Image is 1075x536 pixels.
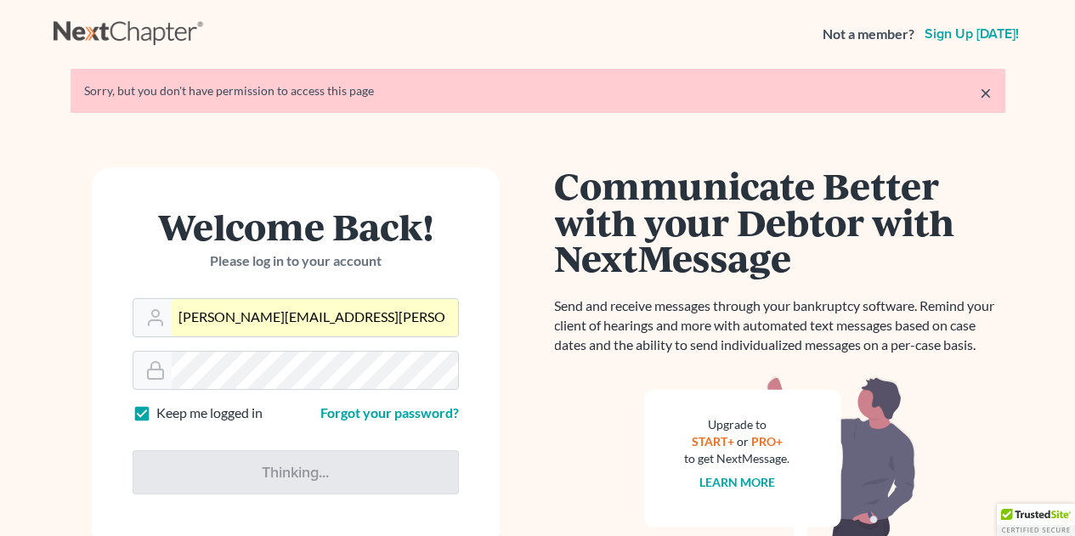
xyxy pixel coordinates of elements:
[699,475,775,489] a: Learn more
[133,208,459,245] h1: Welcome Back!
[685,416,790,433] div: Upgrade to
[921,27,1022,41] a: Sign up [DATE]!
[980,82,992,103] a: ×
[751,434,783,449] a: PRO+
[555,167,1005,276] h1: Communicate Better with your Debtor with NextMessage
[156,403,263,423] label: Keep me logged in
[320,404,459,420] a: Forgot your password?
[555,296,1005,355] p: Send and receive messages through your bankruptcy software. Remind your client of hearings and mo...
[133,450,459,494] input: Thinking...
[172,299,458,336] input: Email Address
[997,504,1075,536] div: TrustedSite Certified
[737,434,749,449] span: or
[133,251,459,271] p: Please log in to your account
[84,82,992,99] div: Sorry, but you don't have permission to access this page
[685,450,790,467] div: to get NextMessage.
[692,434,734,449] a: START+
[823,25,914,44] strong: Not a member?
